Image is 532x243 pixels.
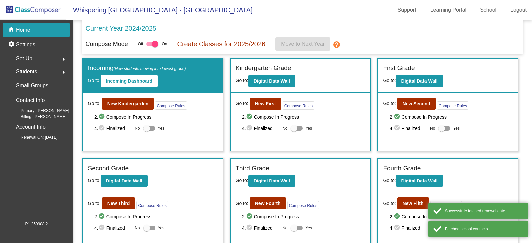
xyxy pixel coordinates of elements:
span: No [282,125,287,131]
button: New Third [102,197,135,209]
span: 4. Finalized [242,124,279,132]
span: Go to: [88,78,101,83]
span: 4. Finalized [390,224,427,232]
span: Students [16,67,37,76]
span: 4. Finalized [390,124,427,132]
span: 4. Finalized [94,224,131,232]
label: Kindergarten Grade [236,63,291,73]
b: New Third [107,201,130,206]
button: Digital Data Wall [101,175,148,187]
span: No [430,125,435,131]
p: Account Info [16,122,46,132]
span: On [162,41,167,47]
button: Digital Data Wall [248,175,295,187]
mat-icon: check_circle [394,113,402,121]
mat-icon: arrow_right [60,55,67,63]
mat-icon: check_circle [246,124,254,132]
p: Current Year 2024/2025 [86,23,156,33]
mat-icon: check_circle [246,224,254,232]
label: Fourth Grade [383,164,421,173]
button: Compose Rules [430,201,462,209]
label: First Grade [383,63,415,73]
button: Compose Rules [283,101,314,110]
b: Digital Data Wall [401,78,438,84]
span: Go to: [88,100,101,107]
span: Go to: [236,200,248,207]
button: New Second [397,98,436,110]
button: Compose Rules [155,101,187,110]
span: No [135,125,140,131]
span: Yes [158,224,165,232]
span: 2. Compose In Progress [390,113,513,121]
button: Digital Data Wall [248,75,295,87]
span: Yes [305,224,312,232]
a: School [475,5,502,15]
span: Go to: [383,178,396,183]
span: Yes [453,124,460,132]
div: Successfully fetched renewal date [445,208,523,214]
mat-icon: check_circle [394,213,402,221]
button: Compose Rules [287,201,319,209]
b: Digital Data Wall [254,178,290,183]
span: Go to: [236,78,248,83]
button: Compose Rules [136,201,168,209]
button: Compose Rules [437,101,468,110]
button: New Kindergarden [102,98,154,110]
mat-icon: check_circle [394,124,402,132]
p: Contact Info [16,96,45,105]
mat-icon: check_circle [394,224,402,232]
mat-icon: settings [8,41,16,49]
mat-icon: check_circle [246,213,254,221]
b: New Fourth [255,201,281,206]
span: Go to: [88,200,101,207]
mat-icon: arrow_right [60,68,67,76]
button: Move to Next Year [275,37,330,51]
p: Settings [16,41,35,49]
mat-icon: check_circle [98,213,106,221]
span: No [135,225,140,231]
span: Renewal On: [DATE] [10,134,57,140]
mat-icon: help [333,41,341,49]
span: 2. Compose In Progress [94,113,217,121]
b: Digital Data Wall [254,78,290,84]
span: Set Up [16,54,32,63]
span: Go to: [383,200,396,207]
label: Second Grade [88,164,129,173]
p: Small Groups [16,81,48,90]
b: New Second [403,101,430,106]
span: 2. Compose In Progress [242,213,365,221]
b: Incoming Dashboard [106,78,152,84]
span: 4. Finalized [94,124,131,132]
mat-icon: check_circle [98,224,106,232]
span: Billing: [PERSON_NAME] [10,114,66,120]
button: Digital Data Wall [396,175,443,187]
b: New First [255,101,276,106]
span: No [282,225,287,231]
span: Yes [305,124,312,132]
span: Go to: [236,178,248,183]
b: Digital Data Wall [401,178,438,183]
mat-icon: check_circle [98,113,106,121]
span: 2. Compose In Progress [390,213,513,221]
p: Home [16,26,30,34]
label: Third Grade [236,164,269,173]
span: Yes [158,124,165,132]
mat-icon: home [8,26,16,34]
b: New Fifth [403,201,424,206]
span: Move to Next Year [281,41,325,47]
span: 2. Compose In Progress [242,113,365,121]
span: 4. Finalized [242,224,279,232]
button: Incoming Dashboard [101,75,158,87]
button: New Fourth [250,197,286,209]
button: New Fifth [397,197,429,209]
b: New Kindergarden [107,101,149,106]
span: Go to: [88,178,101,183]
mat-icon: check_circle [98,124,106,132]
a: Support [392,5,422,15]
span: Primary: [PERSON_NAME] [10,108,69,114]
span: 2. Compose In Progress [94,213,217,221]
span: Go to: [236,100,248,107]
button: New First [250,98,281,110]
button: Digital Data Wall [396,75,443,87]
div: Fetched school contacts [445,226,523,232]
